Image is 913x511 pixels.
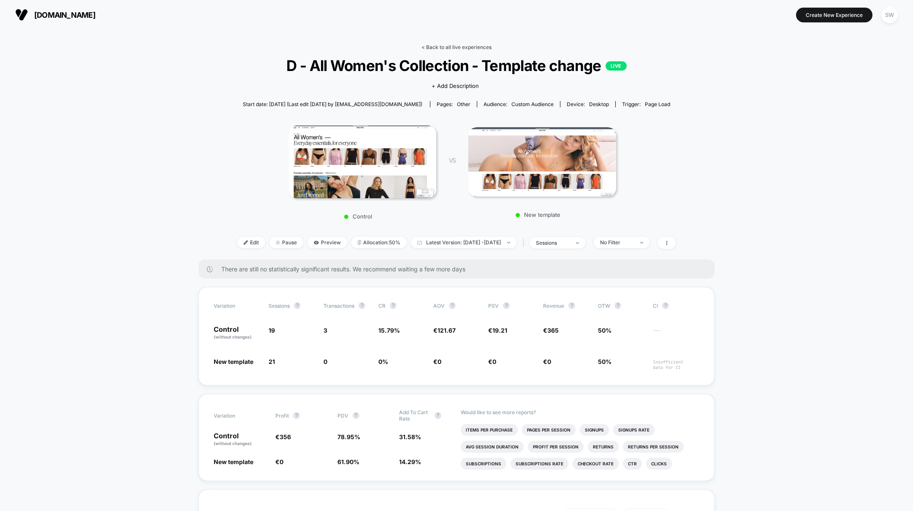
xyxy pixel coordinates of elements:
li: Items Per Purchase [461,424,518,436]
span: 15.79 % [378,327,400,334]
span: New template [214,358,253,365]
span: Preview [307,237,347,248]
span: 356 [280,433,291,440]
li: Signups [580,424,609,436]
span: --- [653,328,699,340]
img: calendar [417,240,422,245]
span: CR [378,303,386,309]
span: Page Load [645,101,670,107]
img: rebalance [358,240,361,245]
li: Pages Per Session [522,424,576,436]
span: 0 [280,458,283,465]
p: Control [284,213,432,220]
button: Create New Experience [796,8,872,22]
button: ? [568,302,575,309]
span: other [457,101,470,107]
span: 50% [598,327,611,334]
span: PDV [337,413,348,419]
span: 50% [598,358,611,365]
span: Custom Audience [511,101,554,107]
span: D - All Women's Collection - Template change [259,57,654,74]
img: New template main [468,127,616,197]
button: ? [294,302,301,309]
span: € [275,458,283,465]
span: Revenue [543,303,564,309]
img: end [507,242,510,243]
div: SW [881,7,898,23]
span: € [433,327,456,334]
button: ? [359,302,365,309]
span: + Add Description [432,82,479,90]
span: Variation [214,409,260,422]
span: PSV [488,303,499,309]
p: Control [214,326,260,340]
span: € [488,358,496,365]
span: 61.90 % [337,458,359,465]
li: Ctr [623,458,642,470]
span: Sessions [269,303,290,309]
span: 365 [547,327,559,334]
button: SW [879,6,900,24]
a: < Back to all live experiences [421,44,492,50]
li: Subscriptions [461,458,506,470]
span: € [488,327,507,334]
span: (without changes) [214,441,252,446]
span: € [433,358,441,365]
span: € [543,327,559,334]
li: Clicks [646,458,672,470]
li: Profit Per Session [528,441,584,453]
span: Profit [275,413,289,419]
p: New template [464,211,612,218]
p: LIVE [606,61,627,71]
span: Pause [269,237,303,248]
p: Would like to see more reports? [461,409,699,415]
img: Visually logo [15,8,28,21]
span: Transactions [323,303,354,309]
span: There are still no statistically significant results. We recommend waiting a few more days [221,265,698,273]
span: [DOMAIN_NAME] [34,11,95,19]
span: Latest Version: [DATE] - [DATE] [411,237,516,248]
li: Returns [588,441,619,453]
span: CI [653,302,699,309]
button: ? [503,302,510,309]
button: ? [390,302,397,309]
img: Control main [288,126,436,199]
span: New template [214,458,253,465]
span: 0 [323,358,327,365]
img: end [576,242,579,244]
span: VS [449,157,456,164]
div: Audience: [484,101,554,107]
span: desktop [589,101,609,107]
span: (without changes) [214,334,252,339]
div: Trigger: [622,101,670,107]
button: ? [435,412,441,419]
button: ? [662,302,669,309]
span: 78.95 % [337,433,360,440]
div: No Filter [600,239,634,246]
span: Allocation: 50% [351,237,407,248]
span: Add To Cart Rate [399,409,430,422]
div: sessions [536,240,570,246]
span: 121.67 [437,327,456,334]
span: | [521,237,530,249]
span: Insufficient data for CI [653,359,699,370]
span: 0 [492,358,496,365]
button: ? [353,412,359,419]
button: ? [449,302,456,309]
span: 21 [269,358,275,365]
img: end [640,242,643,243]
span: 3 [323,327,327,334]
span: 31.58 % [399,433,421,440]
li: Signups Rate [613,424,655,436]
span: Start date: [DATE] (Last edit [DATE] by [EMAIL_ADDRESS][DOMAIN_NAME]) [243,101,422,107]
span: 0 [547,358,551,365]
button: ? [614,302,621,309]
span: 0 % [378,358,388,365]
img: end [276,240,280,245]
span: AOV [433,303,445,309]
img: edit [244,240,248,245]
span: 14.29 % [399,458,421,465]
span: 0 [437,358,441,365]
li: Checkout Rate [573,458,619,470]
p: Control [214,432,267,447]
